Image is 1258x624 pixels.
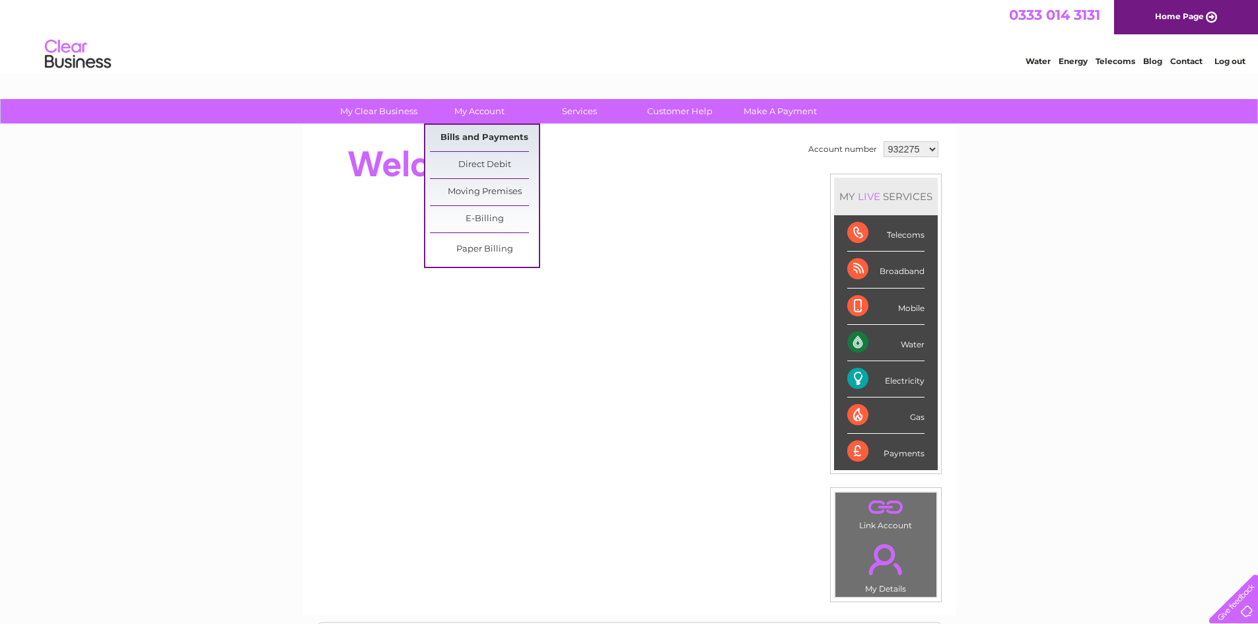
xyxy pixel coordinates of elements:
[726,99,835,123] a: Make A Payment
[44,34,112,75] img: logo.png
[847,434,925,469] div: Payments
[847,361,925,398] div: Electricity
[839,536,933,582] a: .
[839,496,933,519] a: .
[847,215,925,252] div: Telecoms
[847,252,925,288] div: Broadband
[324,99,433,123] a: My Clear Business
[430,125,539,151] a: Bills and Payments
[318,7,942,64] div: Clear Business is a trading name of Verastar Limited (registered in [GEOGRAPHIC_DATA] No. 3667643...
[805,138,880,160] td: Account number
[525,99,634,123] a: Services
[835,492,937,534] td: Link Account
[1214,56,1245,66] a: Log out
[1170,56,1203,66] a: Contact
[425,99,534,123] a: My Account
[430,179,539,205] a: Moving Premises
[1026,56,1051,66] a: Water
[835,533,937,598] td: My Details
[847,398,925,434] div: Gas
[430,152,539,178] a: Direct Debit
[1059,56,1088,66] a: Energy
[834,178,938,215] div: MY SERVICES
[855,190,883,203] div: LIVE
[1143,56,1162,66] a: Blog
[1009,7,1100,23] a: 0333 014 3131
[430,206,539,232] a: E-Billing
[1096,56,1135,66] a: Telecoms
[625,99,734,123] a: Customer Help
[430,236,539,263] a: Paper Billing
[847,289,925,325] div: Mobile
[847,325,925,361] div: Water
